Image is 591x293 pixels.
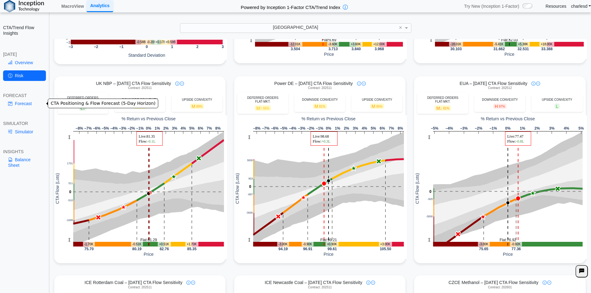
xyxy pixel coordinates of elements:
[298,98,342,102] div: DOWNSIDE CONVEXITY
[366,281,370,285] img: info-icon.svg
[3,98,46,109] a: Forecast
[399,25,402,30] span: ×
[443,107,449,110] span: 81%
[263,107,269,110] span: 66%
[319,105,325,108] span: 81%
[3,149,46,154] div: INSIGHTS
[355,98,399,102] div: UPSIDE CONVEXITY
[96,81,171,86] span: UK NBP – [DATE] CTA Flow Sensitivity
[464,3,519,9] span: Try New (Inception 1-Factor)
[191,281,195,285] img: plus-icon.svg
[175,82,179,86] img: info-icon.svg
[175,98,219,102] div: UPSIDE CONVEXITY
[190,104,204,109] span: M
[260,105,262,110] span: ↑
[255,105,271,111] span: M
[571,3,591,9] a: charlesd
[85,280,182,285] span: ICE Rotterdam Coal – [DATE] CTA Flow Sensitivity
[535,98,579,102] div: UPSIDE CONVEXITY
[554,104,560,109] span: L
[398,24,403,32] span: Clear value
[493,104,507,109] span: H
[3,70,46,81] a: Risk
[370,104,384,109] span: M
[128,86,152,90] span: Contract: 202511
[3,93,46,98] div: FORECAST
[371,281,375,285] img: plus-icon.svg
[531,82,535,86] img: info-icon.svg
[460,81,527,86] span: EUA – [DATE] CTA Flow Sensitivity
[59,1,87,11] a: MacroView
[3,154,46,171] a: Balance Sheet
[499,105,505,108] span: 97%
[273,25,318,30] span: [GEOGRAPHIC_DATA]
[313,104,327,109] span: M
[87,0,113,12] a: Analytics
[440,105,442,110] span: ↓
[3,25,46,36] h2: CTA/Trend Flow Insights
[308,86,332,90] span: Contract: 202511
[3,121,46,126] div: SIMULATOR
[435,105,451,111] span: M
[196,105,202,108] span: 89%
[240,96,285,104] div: DEFERRED ORDERS FLAT-MKT.
[362,82,366,86] img: plus-icon.svg
[449,280,539,285] span: CZCE Methanol – [DATE] CTA Flow Sensitivity
[547,281,551,285] img: plus-icon.svg
[3,127,46,137] a: Simulator
[3,57,46,68] a: Overview
[265,280,362,285] span: ICE Newcastle Coal – [DATE] CTA Flow Sensitivity
[543,281,547,285] img: info-icon.svg
[79,105,87,111] span: L
[488,86,512,90] span: Contract: 202512
[60,96,105,104] div: DEFERRED ORDERS FLAT-MKT.
[488,286,512,289] span: Contract: 202601
[3,51,46,57] div: [DATE]
[477,98,522,102] div: DOWNSIDE CONVEXITY
[128,286,152,289] span: Contract: 202511
[180,82,184,86] img: plus-icon.svg
[536,82,540,86] img: plus-icon.svg
[274,81,353,86] span: Power DE – [DATE] CTA Flow Sensitivity
[308,286,332,289] span: Contract: 202511
[420,96,465,104] div: DEFERRED ORDERS FLAT-MKT.
[376,105,383,108] span: 85%
[357,82,361,86] img: info-icon.svg
[546,3,566,9] a: Resources
[238,2,343,11] h2: Powered by Inception 1-Factor CTA/Trend Index
[186,281,190,285] img: info-icon.svg
[48,99,158,108] div: CTA Positioning & Flow Forecast (5-Day Horizon)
